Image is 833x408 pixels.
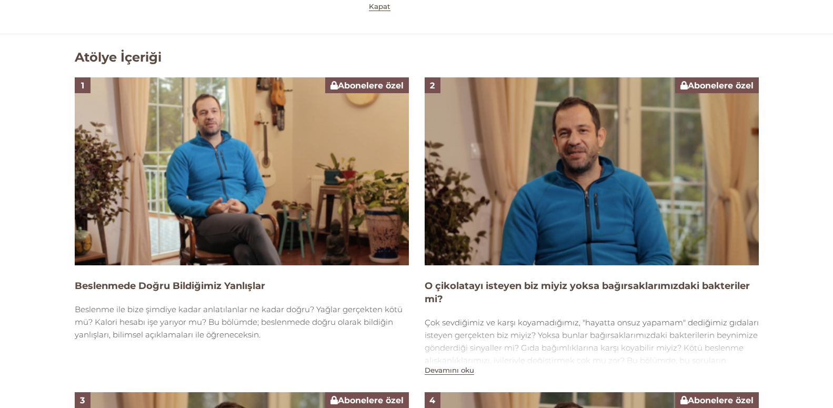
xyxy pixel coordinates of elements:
[330,395,404,405] span: Abonelere özel
[425,280,759,306] h4: O çikolatayı isteyen biz miyiz yoksa bağırsaklarımızdaki bakteriler mi?
[680,81,754,91] span: Abonelere özel
[425,316,759,380] div: Çok sevdiğimiz ve karşı koyamadığımız, "hayatta onsuz yapamam" dediğimiz gıdaları isteyen gerçekt...
[369,2,390,11] button: Kapat
[430,81,435,91] span: 2
[429,395,435,405] span: 4
[425,366,474,375] button: Devamını oku
[330,81,404,91] span: Abonelere özel
[75,303,409,341] div: Beslenme ile bize şimdiye kadar anlatılanlar ne kadar doğru? Yağlar gerçekten kötü mü? Kalori hes...
[680,395,754,405] span: Abonelere özel
[80,395,85,405] span: 3
[81,81,84,91] span: 1
[75,50,162,65] h2: Atölye İçeriği
[75,280,409,293] h4: Beslenmede Doğru Bildiğimiz Yanlışlar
